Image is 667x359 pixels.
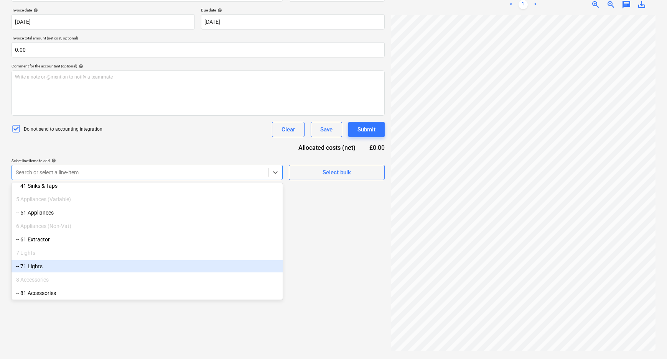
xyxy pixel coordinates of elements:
div: 5 Appliances (Vatiable) [12,193,283,205]
button: Clear [272,122,305,137]
div: -- 51 Appliances [12,207,283,219]
p: Invoice total amount (net cost, optional) [12,36,385,42]
p: Do not send to accounting integration [24,126,102,133]
span: help [32,8,38,13]
div: Select line-items to add [12,158,283,163]
input: Invoice total amount (net cost, optional) [12,42,385,57]
input: Invoice date not specified [12,14,195,30]
div: -- 81 Accessories [12,287,283,299]
div: Clear [282,125,295,134]
div: 8 Accessories [12,274,283,286]
div: Invoice date [12,8,195,13]
input: Due date not specified [201,14,384,30]
button: Save [311,122,342,137]
div: -- 41 Sinks & Taps [12,180,283,192]
div: -- 71 Lights [12,260,283,272]
div: 7 Lights [12,247,283,259]
span: help [50,158,56,163]
div: Submit [357,125,375,134]
div: Due date [201,8,384,13]
span: help [216,8,222,13]
button: Submit [348,122,385,137]
div: 6 Appliances (Non-Vat) [12,220,283,232]
div: Allocated costs (net) [285,143,368,152]
div: -- 61 Extractor [12,233,283,246]
div: Save [320,125,333,134]
span: help [77,64,83,69]
div: Select bulk [323,167,351,177]
div: £0.00 [368,143,385,152]
button: Select bulk [289,165,385,180]
div: Comment for the accountant (optional) [12,64,385,69]
iframe: Chat Widget [629,322,667,359]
